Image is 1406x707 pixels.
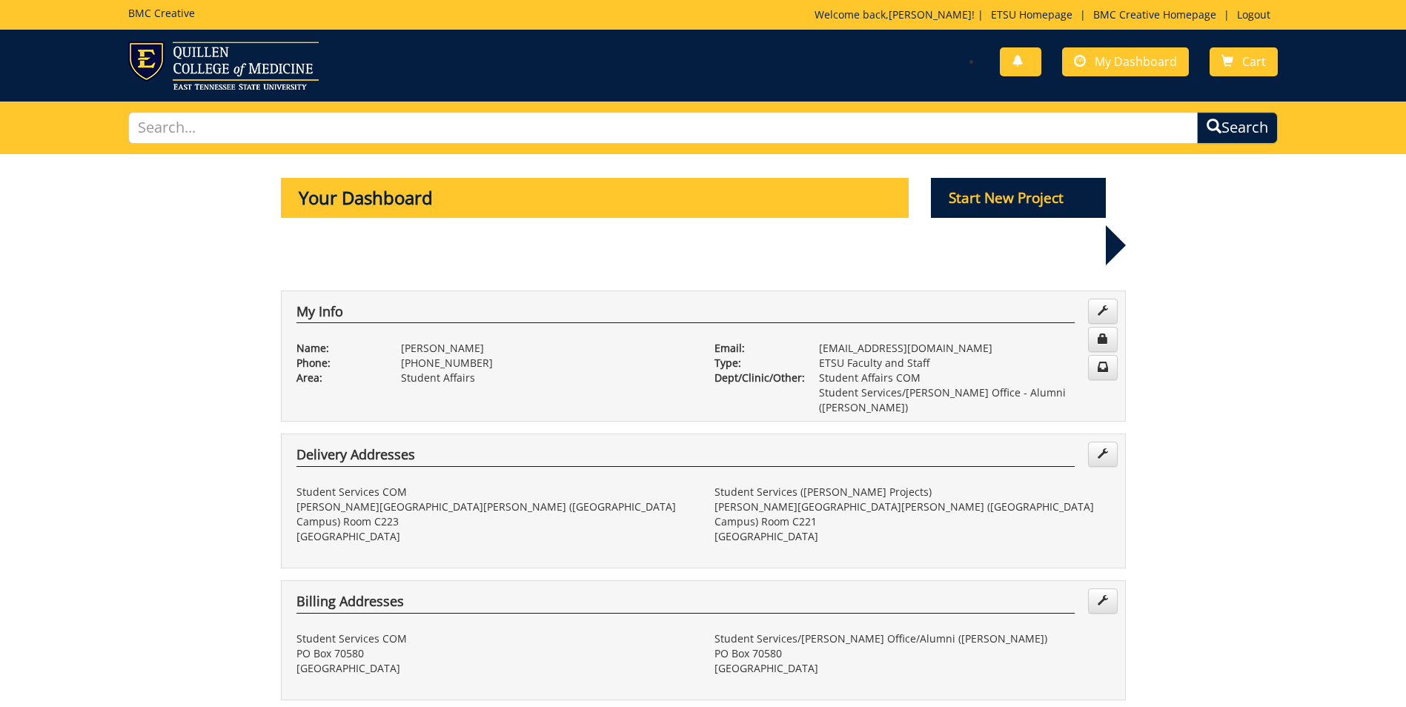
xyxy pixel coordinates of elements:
p: Your Dashboard [281,178,909,218]
a: My Dashboard [1062,47,1189,76]
p: Student Services/[PERSON_NAME] Office/Alumni ([PERSON_NAME]) [714,631,1110,646]
a: Change Communication Preferences [1088,355,1118,380]
p: Phone: [296,356,379,371]
p: PO Box 70580 [714,646,1110,661]
a: Edit Addresses [1088,442,1118,467]
p: [PERSON_NAME][GEOGRAPHIC_DATA][PERSON_NAME] ([GEOGRAPHIC_DATA] Campus) Room C221 [714,499,1110,529]
a: Change Password [1088,327,1118,352]
p: Start New Project [931,178,1106,218]
span: Cart [1242,53,1266,70]
p: [GEOGRAPHIC_DATA] [296,529,692,544]
a: ETSU Homepage [984,7,1080,21]
a: BMC Creative Homepage [1086,7,1224,21]
p: [PERSON_NAME][GEOGRAPHIC_DATA][PERSON_NAME] ([GEOGRAPHIC_DATA] Campus) Room C223 [296,499,692,529]
p: [EMAIL_ADDRESS][DOMAIN_NAME] [819,341,1110,356]
a: Logout [1230,7,1278,21]
a: Cart [1210,47,1278,76]
p: Dept/Clinic/Other: [714,371,797,385]
p: Student Services/[PERSON_NAME] Office - Alumni ([PERSON_NAME]) [819,385,1110,415]
p: Student Services COM [296,485,692,499]
a: [PERSON_NAME] [889,7,972,21]
p: PO Box 70580 [296,646,692,661]
p: Student Affairs [401,371,692,385]
p: Area: [296,371,379,385]
h4: Billing Addresses [296,594,1075,614]
p: Student Services COM [296,631,692,646]
input: Search... [128,112,1198,144]
p: Email: [714,341,797,356]
h5: BMC Creative [128,7,195,19]
p: Name: [296,341,379,356]
p: [GEOGRAPHIC_DATA] [714,661,1110,676]
p: Student Affairs COM [819,371,1110,385]
p: Type: [714,356,797,371]
a: Start New Project [931,192,1106,206]
a: Edit Addresses [1088,588,1118,614]
button: Search [1197,112,1278,144]
p: [GEOGRAPHIC_DATA] [296,661,692,676]
img: ETSU logo [128,42,319,90]
p: Welcome back, ! | | | [815,7,1278,22]
p: Student Services ([PERSON_NAME] Projects) [714,485,1110,499]
span: My Dashboard [1095,53,1177,70]
p: [PERSON_NAME] [401,341,692,356]
a: Edit Info [1088,299,1118,324]
h4: Delivery Addresses [296,448,1075,467]
p: ETSU Faculty and Staff [819,356,1110,371]
p: [PHONE_NUMBER] [401,356,692,371]
h4: My Info [296,305,1075,324]
p: [GEOGRAPHIC_DATA] [714,529,1110,544]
